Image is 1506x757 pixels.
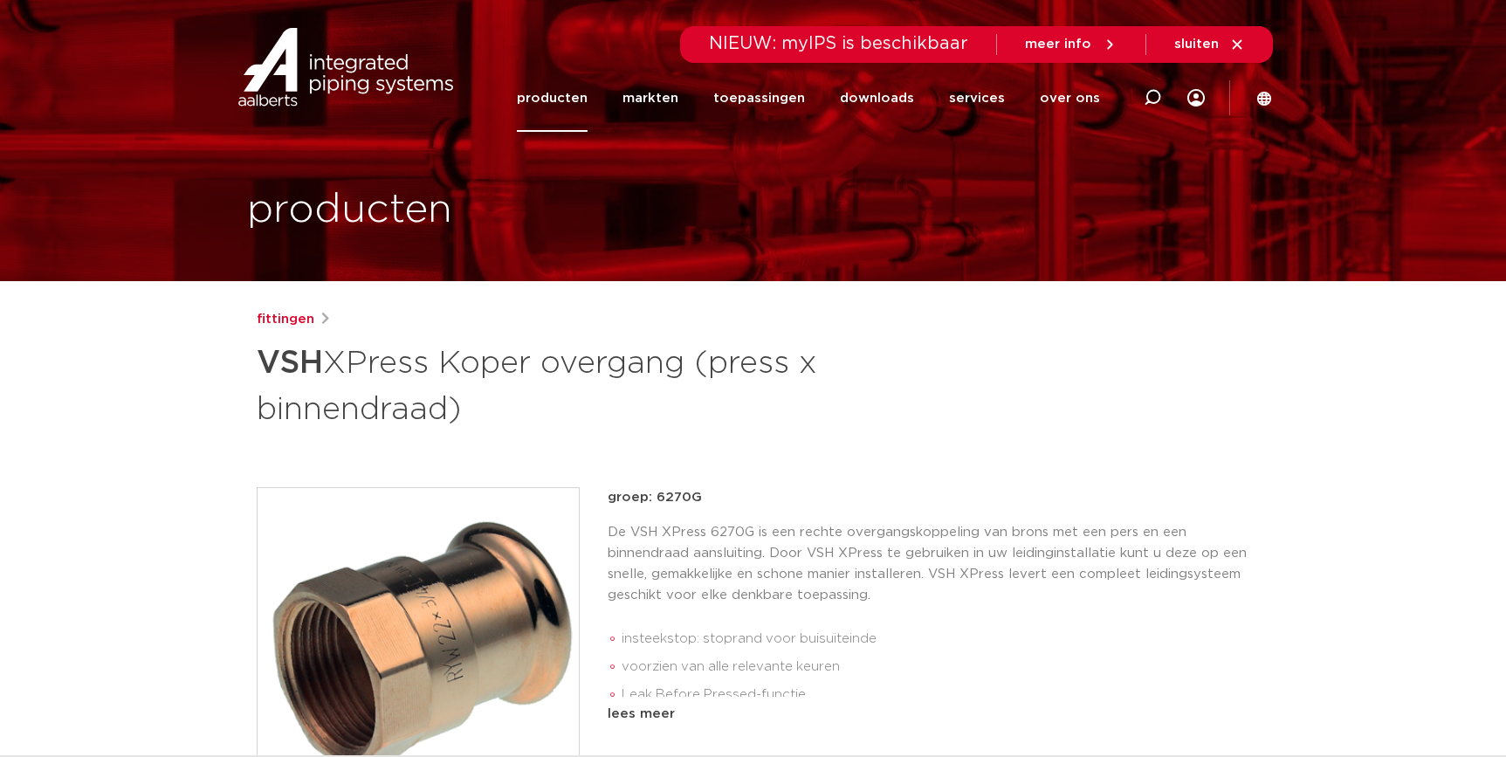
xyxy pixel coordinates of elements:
a: downloads [840,65,914,132]
div: lees meer [608,704,1250,725]
span: NIEUW: myIPS is beschikbaar [709,35,968,52]
a: services [949,65,1005,132]
h1: XPress Koper overgang (press x binnendraad) [257,337,912,431]
nav: Menu [517,65,1100,132]
span: sluiten [1174,38,1219,51]
a: fittingen [257,309,314,330]
a: producten [517,65,588,132]
p: groep: 6270G [608,487,1250,508]
h1: producten [247,182,452,238]
p: De VSH XPress 6270G is een rechte overgangskoppeling van brons met een pers en een binnendraad aa... [608,522,1250,606]
li: insteekstop: stoprand voor buisuiteinde [622,625,1250,653]
a: toepassingen [713,65,805,132]
a: meer info [1025,37,1117,52]
li: voorzien van alle relevante keuren [622,653,1250,681]
a: markten [622,65,678,132]
span: meer info [1025,38,1091,51]
a: sluiten [1174,37,1245,52]
strong: VSH [257,348,323,379]
li: Leak Before Pressed-functie [622,681,1250,709]
a: over ons [1040,65,1100,132]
